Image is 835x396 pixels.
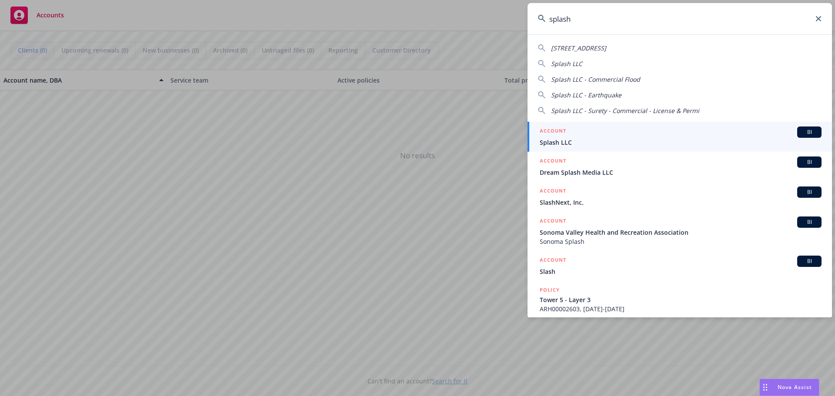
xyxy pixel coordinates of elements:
a: ACCOUNTBISplash LLC [528,122,832,152]
span: Splash LLC - Earthquake [551,91,621,99]
h5: ACCOUNT [540,156,566,167]
span: Sonoma Valley Health and Recreation Association [540,228,822,237]
span: [STREET_ADDRESS] [551,44,606,52]
button: Nova Assist [759,379,819,396]
a: ACCOUNTBIDream Splash Media LLC [528,152,832,182]
span: ARH00002603, [DATE]-[DATE] [540,304,822,313]
span: Splash LLC - Commercial Flood [551,75,640,83]
span: Dream Splash Media LLC [540,168,822,177]
a: ACCOUNTBISlash [528,251,832,281]
h5: POLICY [540,286,560,294]
a: ACCOUNTBISonoma Valley Health and Recreation AssociationSonoma Splash [528,212,832,251]
span: BI [801,218,818,226]
span: Tower 5 - Layer 3 [540,295,822,304]
h5: ACCOUNT [540,216,566,227]
span: Nova Assist [778,383,812,391]
h5: ACCOUNT [540,186,566,197]
h5: ACCOUNT [540,256,566,266]
h5: ACCOUNT [540,126,566,137]
span: SlashNext, Inc. [540,198,822,207]
span: Splash LLC - Surety - Commercial - License & Permi [551,106,699,115]
span: Splash LLC [540,138,822,147]
span: BI [801,257,818,265]
span: BI [801,128,818,136]
input: Search... [528,3,832,34]
span: Splash LLC [551,60,582,68]
div: Drag to move [760,379,771,396]
span: BI [801,188,818,196]
span: Slash [540,267,822,276]
a: POLICYTower 5 - Layer 3ARH00002603, [DATE]-[DATE] [528,281,832,318]
span: BI [801,158,818,166]
span: Sonoma Splash [540,237,822,246]
a: ACCOUNTBISlashNext, Inc. [528,182,832,212]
